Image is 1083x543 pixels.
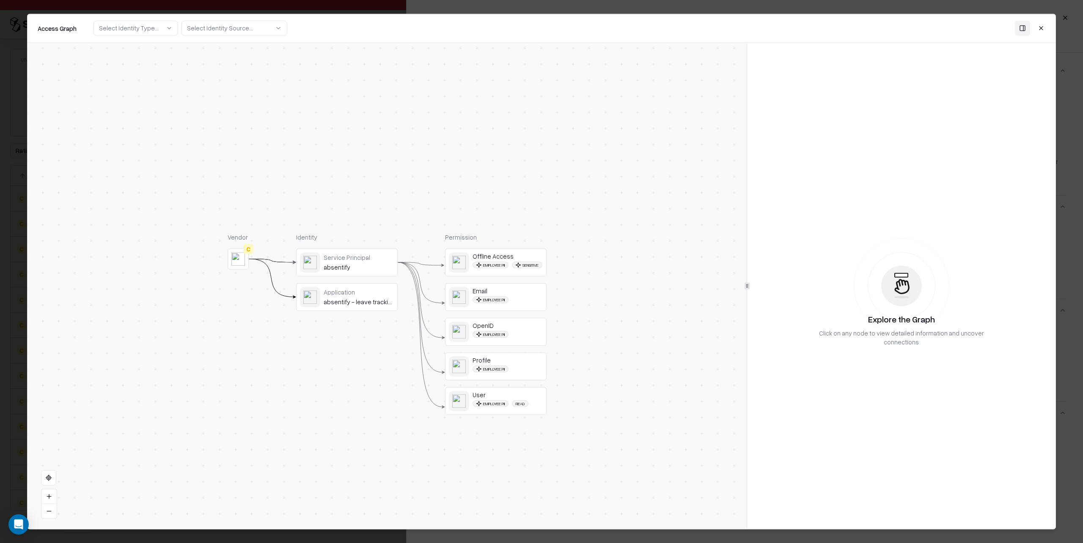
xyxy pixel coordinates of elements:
[868,313,935,325] div: Explore the Graph
[296,233,398,242] div: Identity
[38,24,77,33] div: Access Graph
[324,254,394,261] div: Service Principal
[473,400,509,407] span: Employee PII
[99,24,159,33] div: Select Identity Type...
[512,262,542,268] span: Sensitive
[243,244,253,254] div: C
[1015,21,1030,36] button: Toggle Panel
[817,329,986,347] div: Click on any node to view detailed information and uncover connections
[445,233,547,242] div: Permission
[473,287,543,295] div: Email
[324,288,394,296] div: Application
[473,262,509,268] span: Employee PII
[512,400,528,407] span: Read
[473,391,543,398] div: User
[473,331,509,338] span: Employee PII
[228,233,249,242] div: Vendor
[473,322,543,329] div: OpenID
[181,21,287,36] button: Select Identity Source...
[473,356,543,364] div: Profile
[324,263,394,271] div: absentify
[473,296,509,303] span: Employee PII
[93,21,178,36] button: Select Identity Type...
[324,298,394,306] div: absentify - leave tracking
[473,366,509,372] span: Employee PII
[473,252,543,260] div: Offline Access
[187,24,253,33] div: Select Identity Source...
